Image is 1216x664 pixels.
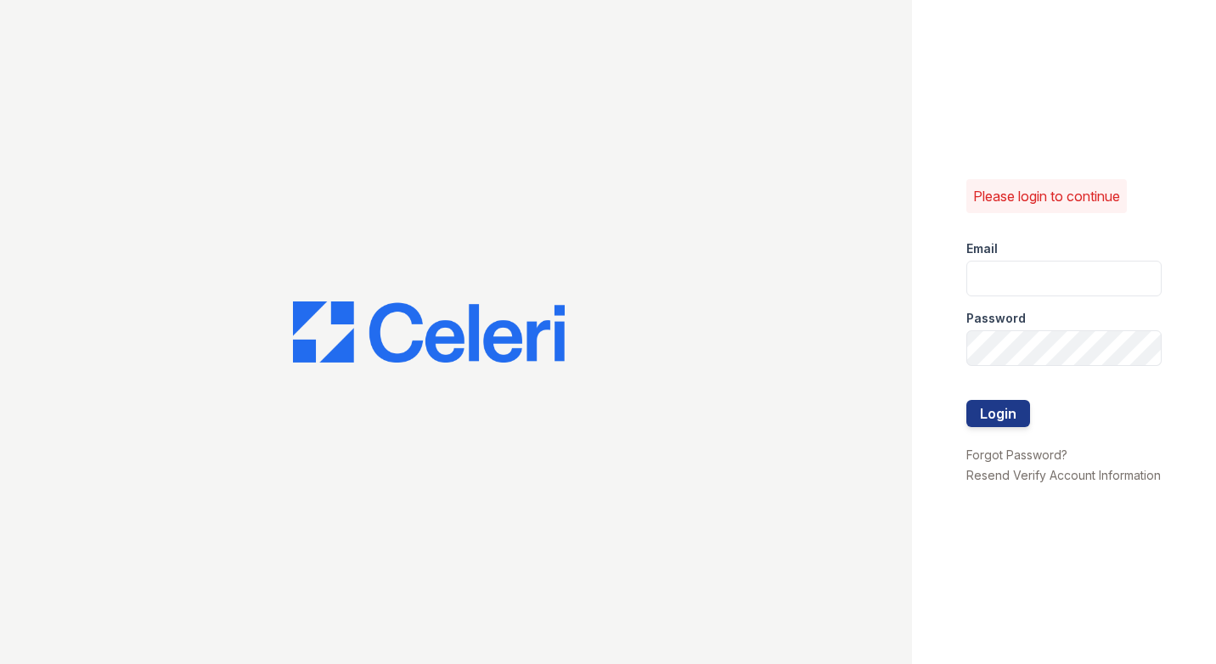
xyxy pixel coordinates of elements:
a: Forgot Password? [966,447,1067,462]
a: Resend Verify Account Information [966,468,1161,482]
label: Email [966,240,998,257]
label: Password [966,310,1026,327]
img: CE_Logo_Blue-a8612792a0a2168367f1c8372b55b34899dd931a85d93a1a3d3e32e68fde9ad4.png [293,301,565,363]
p: Please login to continue [973,186,1120,206]
button: Login [966,400,1030,427]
